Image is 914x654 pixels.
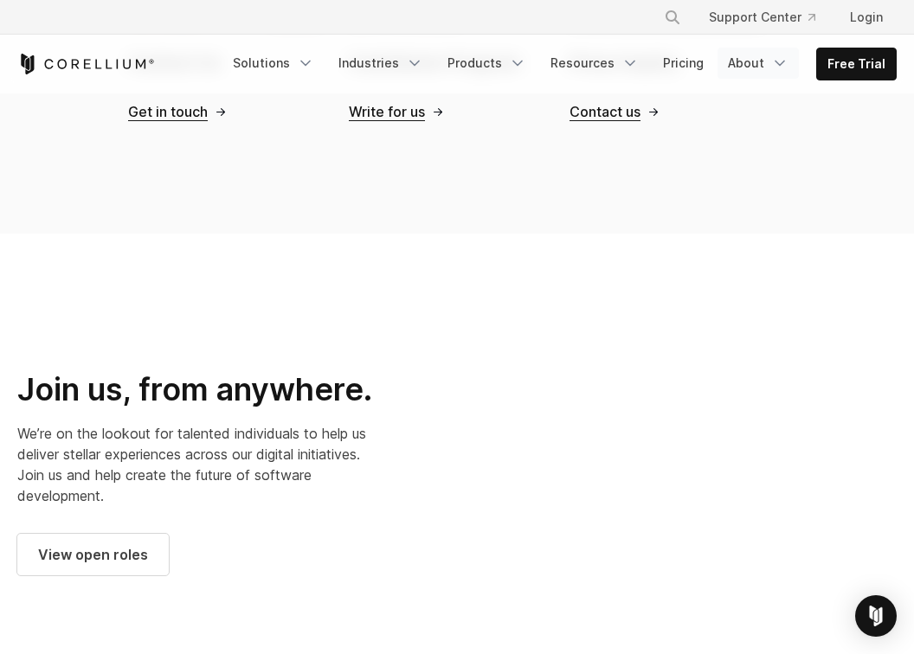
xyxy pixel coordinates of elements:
[222,48,897,80] div: Navigation Menu
[836,2,897,33] a: Login
[38,544,148,565] span: View open roles
[855,595,897,637] div: Open Intercom Messenger
[570,103,640,121] span: Contact us
[718,48,799,79] a: About
[17,534,169,575] a: View open roles
[222,48,325,79] a: Solutions
[540,48,649,79] a: Resources
[128,103,208,121] span: Get in touch
[17,54,155,74] a: Corellium Home
[653,48,714,79] a: Pricing
[17,423,374,506] p: We’re on the lookout for talented individuals to help us deliver stellar experiences across our d...
[657,2,688,33] button: Search
[643,2,897,33] div: Navigation Menu
[437,48,537,79] a: Products
[695,2,829,33] a: Support Center
[349,103,425,121] span: Write for us
[17,370,374,409] h2: Join us, from anywhere.
[328,48,434,79] a: Industries
[817,48,896,80] a: Free Trial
